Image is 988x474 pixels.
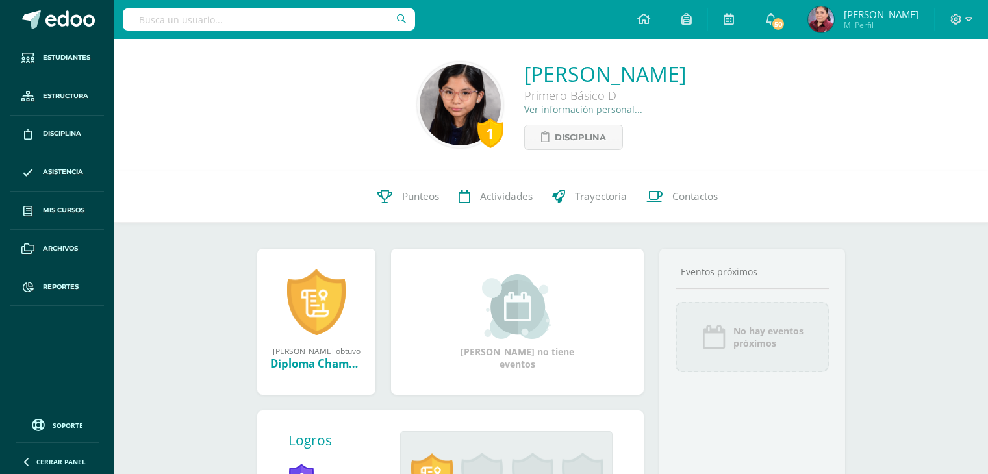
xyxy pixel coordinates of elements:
span: 50 [771,17,785,31]
div: [PERSON_NAME] obtuvo [270,345,362,356]
div: [PERSON_NAME] no tiene eventos [453,274,583,370]
span: Estructura [43,91,88,101]
img: event_icon.png [701,324,727,350]
span: No hay eventos próximos [733,325,804,349]
div: Logros [288,431,390,449]
span: Asistencia [43,167,83,177]
a: Estructura [10,77,104,116]
span: Disciplina [555,125,606,149]
a: Reportes [10,268,104,306]
div: Primero Básico D [524,88,686,103]
a: Mis cursos [10,192,104,230]
span: Estudiantes [43,53,90,63]
img: event_small.png [482,274,553,339]
img: 34820ed7a4f2765515fa476b7947abc9.png [420,64,501,145]
input: Busca un usuario... [123,8,415,31]
img: d6b8000caef82a835dfd50702ce5cd6f.png [808,6,834,32]
a: Punteos [368,171,449,223]
span: Trayectoria [575,190,627,203]
span: Mis cursos [43,205,84,216]
div: Diploma Champagnat [270,356,362,371]
div: 1 [477,118,503,148]
a: Disciplina [10,116,104,154]
span: Cerrar panel [36,457,86,466]
span: Actividades [480,190,533,203]
a: Estudiantes [10,39,104,77]
span: Contactos [672,190,718,203]
a: Trayectoria [542,171,637,223]
span: Reportes [43,282,79,292]
a: Ver información personal... [524,103,642,116]
span: Disciplina [43,129,81,139]
a: Contactos [637,171,728,223]
div: Eventos próximos [676,266,829,278]
a: [PERSON_NAME] [524,60,686,88]
a: Asistencia [10,153,104,192]
span: Punteos [402,190,439,203]
a: Soporte [16,416,99,433]
a: Archivos [10,230,104,268]
span: Mi Perfil [844,19,918,31]
span: [PERSON_NAME] [844,8,918,21]
a: Disciplina [524,125,623,150]
span: Soporte [53,421,83,430]
span: Archivos [43,243,78,254]
a: Actividades [449,171,542,223]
